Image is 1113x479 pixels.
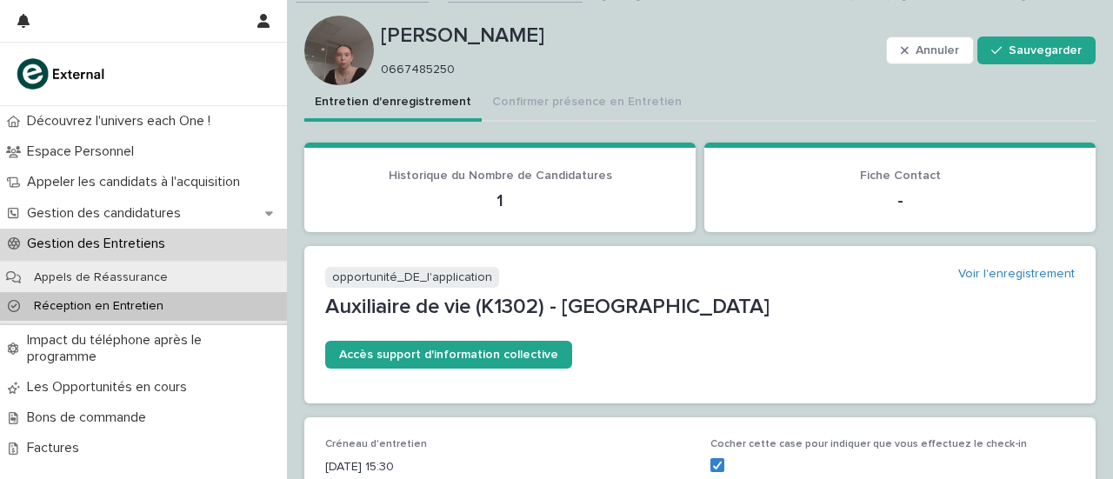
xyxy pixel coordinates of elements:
[27,333,202,363] font: Impact du téléphone après le programme
[27,236,165,250] font: Gestion des Entretiens
[325,439,427,449] font: Créneau d'entretien
[27,114,210,128] font: Découvrez l'univers each One !
[34,271,168,283] font: Appels de Réassurance
[14,57,110,91] img: bc51vvfgR2QLHU84CWIQ
[710,439,1027,449] font: Cocher cette case pour indiquer que vous effectuez le check-in
[325,296,770,317] font: Auxiliaire de vie (K1302) - [GEOGRAPHIC_DATA]
[27,206,181,220] font: Gestion des candidatures
[1009,44,1082,57] font: Sauvegarder
[339,349,558,361] font: Accès support d'information collective
[886,37,974,64] button: Annuler
[916,44,959,57] font: Annuler
[325,341,572,369] a: Accès support d'information collective
[27,410,146,424] font: Bons de commande
[897,192,903,210] font: -
[958,268,1075,280] font: Voir l'enregistrement
[389,170,612,182] font: Historique du Nombre de Candidatures
[977,37,1096,64] button: Sauvegarder
[381,25,544,46] font: [PERSON_NAME]
[492,96,682,108] font: Confirmer présence en Entretien
[325,461,394,473] font: [DATE] 15:30
[860,170,941,182] font: Fiche Contact
[27,144,134,158] font: Espace Personnel
[332,271,492,283] font: opportunité_DE_l'application
[381,63,455,76] font: 0667485250
[34,300,163,312] font: Réception en Entretien
[27,175,240,189] font: Appeler les candidats à l'acquisition
[27,380,187,394] font: Les Opportunités en cours
[315,96,471,108] font: Entretien d'enregistrement
[27,441,79,455] font: Factures
[497,192,503,210] font: 1
[958,267,1075,282] a: Voir l'enregistrement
